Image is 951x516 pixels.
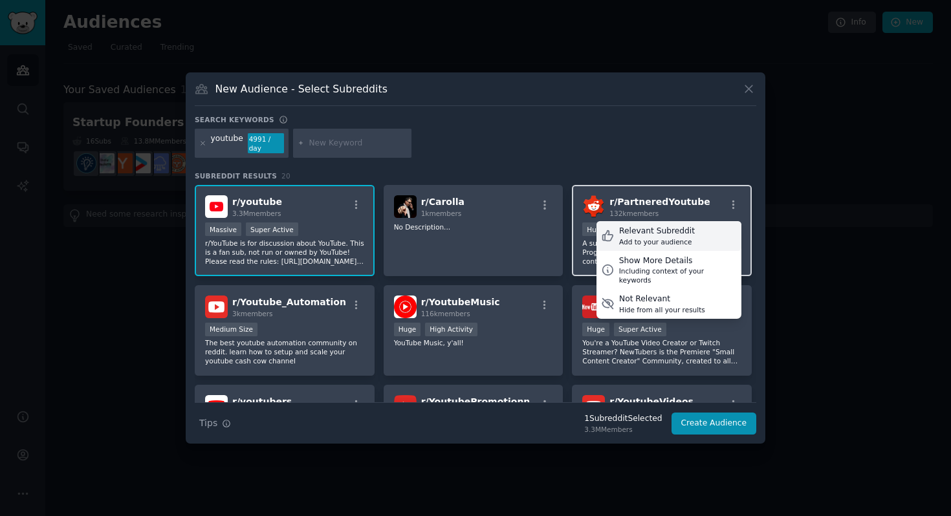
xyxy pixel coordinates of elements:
[394,338,553,347] p: YouTube Music, y'all!
[199,416,217,430] span: Tips
[582,222,609,236] div: Huge
[421,310,470,317] span: 116k members
[215,82,388,96] h3: New Audience - Select Subreddits
[582,195,605,218] img: PartneredYoutube
[609,210,659,217] span: 132k members
[619,226,695,237] div: Relevant Subreddit
[205,296,228,318] img: Youtube_Automation
[205,239,364,266] p: r/YouTube is for discussion about YouTube. This is a fan sub, not run or owned by YouTube! Please...
[582,338,741,365] p: You're a YouTube Video Creator or Twitch Streamer? NewTubers is the Premiere "Small Content Creat...
[584,425,662,434] div: 3.3M Members
[205,195,228,218] img: youtube
[609,396,694,407] span: r/ YoutubeVideos
[582,323,609,336] div: Huge
[582,296,605,318] img: NewTubers
[619,305,705,314] div: Hide from all your results
[232,297,346,307] span: r/ Youtube_Automation
[205,338,364,365] p: The best youtube automation community on reddit. learn how to setup and scale your youtube cash c...
[394,222,553,231] p: No Description...
[394,395,417,418] img: YoutubePromotionn
[619,266,737,285] div: Including context of your keywords
[211,133,243,154] div: youtube
[425,323,477,336] div: High Activity
[195,115,274,124] h3: Search keywords
[281,172,290,180] span: 20
[609,197,710,207] span: r/ PartneredYoutube
[394,296,417,318] img: YoutubeMusic
[421,210,462,217] span: 1k members
[672,413,757,435] button: Create Audience
[421,197,465,207] span: r/ Carolla
[195,171,277,180] span: Subreddit Results
[614,323,666,336] div: Super Active
[232,210,281,217] span: 3.3M members
[619,255,737,267] div: Show More Details
[232,396,292,407] span: r/ youtubers
[205,323,257,336] div: Medium Size
[394,195,417,218] img: Carolla
[232,197,282,207] span: r/ youtube
[421,297,500,307] span: r/ YoutubeMusic
[394,323,421,336] div: Huge
[195,412,235,435] button: Tips
[619,294,705,305] div: Not Relevant
[205,395,228,418] img: youtubers
[584,413,662,425] div: 1 Subreddit Selected
[205,222,241,236] div: Massive
[421,396,530,407] span: r/ YoutubePromotionn
[232,310,273,317] span: 3k members
[582,239,741,266] p: A subreddit for creators in the YouTube Partner Program, with advice and discussion on content cr...
[309,138,407,149] input: New Keyword
[619,237,695,246] div: Add to your audience
[248,133,284,154] div: 4991 / day
[582,395,605,418] img: YoutubeVideos
[246,222,298,236] div: Super Active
